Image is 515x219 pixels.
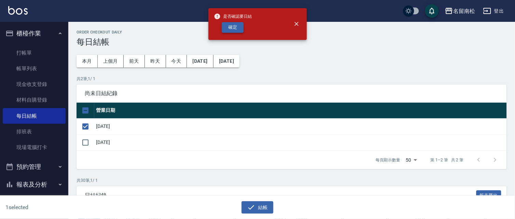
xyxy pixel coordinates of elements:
div: 50 [403,151,420,169]
button: 上個月 [98,55,124,68]
div: 名留南松 [453,7,475,15]
button: 預約管理 [3,158,66,176]
a: 每日結帳 [3,108,66,124]
button: 報表匯出 [476,190,502,201]
button: save [425,4,439,18]
button: [DATE] [214,55,240,68]
button: close [289,16,304,31]
button: 前天 [124,55,145,68]
button: 確定 [222,22,244,33]
a: 排班表 [3,124,66,140]
p: 第 1–2 筆 共 2 筆 [431,157,464,163]
h2: Order checkout daily [77,30,507,34]
p: 每頁顯示數量 [376,157,401,163]
span: 是否確認要日結 [214,13,252,20]
a: 材料自購登錄 [3,92,66,108]
th: 營業日期 [94,103,507,119]
a: 報表匯出 [476,192,502,198]
button: 今天 [166,55,187,68]
button: 昨天 [145,55,166,68]
span: 日結紀錄 [85,192,476,199]
td: [DATE] [94,134,507,150]
p: 共 30 筆, 1 / 1 [77,177,507,184]
a: 現金收支登錄 [3,76,66,92]
td: [DATE] [94,118,507,134]
a: 現場電腦打卡 [3,140,66,155]
button: 名留南松 [442,4,478,18]
span: 尚未日結紀錄 [85,90,499,97]
button: 登出 [480,5,507,17]
a: 打帳單 [3,45,66,61]
a: 帳單列表 [3,61,66,76]
button: 報表及分析 [3,176,66,193]
h6: 1 selected [5,203,127,211]
p: 共 2 筆, 1 / 1 [77,76,507,82]
button: 本月 [77,55,98,68]
h3: 每日結帳 [77,37,507,47]
button: 結帳 [242,201,273,214]
button: 客戶管理 [3,193,66,211]
button: [DATE] [187,55,213,68]
button: 櫃檯作業 [3,25,66,42]
img: Logo [8,6,28,15]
